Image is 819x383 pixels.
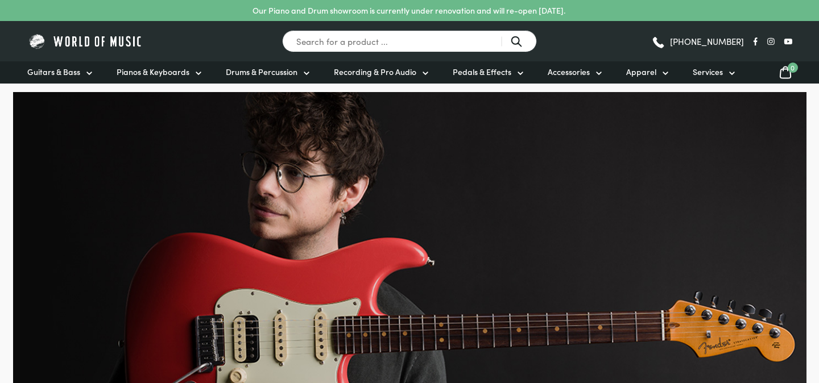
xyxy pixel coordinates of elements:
span: Drums & Percussion [226,66,297,78]
img: World of Music [27,32,144,50]
span: [PHONE_NUMBER] [670,37,744,45]
span: Recording & Pro Audio [334,66,416,78]
span: Pedals & Effects [453,66,511,78]
span: Pianos & Keyboards [117,66,189,78]
span: Services [693,66,723,78]
span: Accessories [548,66,590,78]
span: Apparel [626,66,656,78]
a: [PHONE_NUMBER] [651,33,744,50]
iframe: Chat with our support team [654,258,819,383]
span: 0 [788,63,798,73]
input: Search for a product ... [282,30,537,52]
p: Our Piano and Drum showroom is currently under renovation and will re-open [DATE]. [253,5,565,16]
span: Guitars & Bass [27,66,80,78]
